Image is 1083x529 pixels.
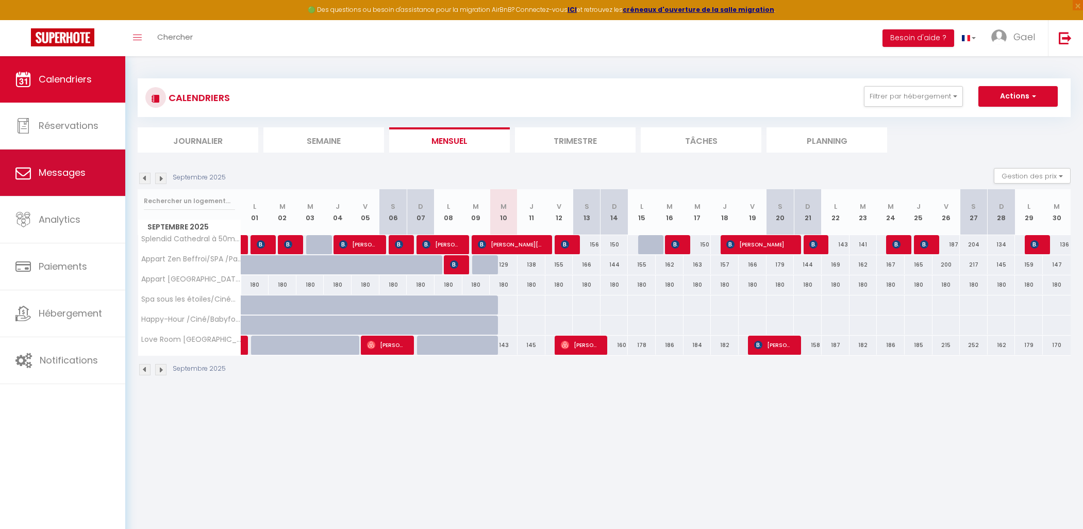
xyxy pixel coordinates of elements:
[284,235,293,254] span: [PERSON_NAME]
[138,127,258,153] li: Journalier
[794,336,822,355] div: 158
[324,189,352,235] th: 04
[628,255,656,274] div: 155
[557,202,561,211] abbr: V
[269,275,296,294] div: 180
[684,189,711,235] th: 17
[905,336,932,355] div: 185
[849,235,877,254] div: 141
[888,202,894,211] abbr: M
[767,275,794,294] div: 180
[739,275,767,294] div: 180
[822,336,849,355] div: 187
[1027,202,1030,211] abbr: L
[711,275,739,294] div: 180
[568,5,577,14] strong: ICI
[157,31,193,42] span: Chercher
[822,275,849,294] div: 180
[545,255,573,274] div: 155
[395,235,404,254] span: [PERSON_NAME]
[39,260,87,273] span: Paiements
[767,255,794,274] div: 179
[684,235,711,254] div: 150
[767,189,794,235] th: 20
[39,213,80,226] span: Analytics
[834,202,837,211] abbr: L
[805,202,810,211] abbr: D
[1043,275,1071,294] div: 180
[877,189,905,235] th: 24
[518,275,545,294] div: 180
[860,202,866,211] abbr: M
[307,202,313,211] abbr: M
[518,189,545,235] th: 11
[39,166,86,179] span: Messages
[723,202,727,211] abbr: J
[794,275,822,294] div: 180
[656,255,684,274] div: 162
[849,255,877,274] div: 162
[573,235,601,254] div: 156
[407,189,435,235] th: 07
[407,275,435,294] div: 180
[269,189,296,235] th: 02
[363,202,368,211] abbr: V
[684,336,711,355] div: 184
[601,255,628,274] div: 144
[623,5,774,14] a: créneaux d'ouverture de la salle migration
[960,275,988,294] div: 180
[694,202,701,211] abbr: M
[988,235,1015,254] div: 134
[711,255,739,274] div: 157
[612,202,617,211] abbr: D
[1043,189,1071,235] th: 30
[988,336,1015,355] div: 162
[473,202,479,211] abbr: M
[932,275,960,294] div: 180
[31,28,94,46] img: Super Booking
[711,189,739,235] th: 18
[601,275,628,294] div: 180
[1030,235,1040,254] span: [PERSON_NAME]
[999,202,1004,211] abbr: D
[39,307,102,320] span: Hébergement
[573,255,601,274] div: 166
[490,189,518,235] th: 10
[418,202,423,211] abbr: D
[877,336,905,355] div: 186
[754,335,791,355] span: [PERSON_NAME]
[253,202,256,211] abbr: L
[932,255,960,274] div: 200
[684,255,711,274] div: 163
[671,235,680,254] span: [PERSON_NAME]
[988,189,1015,235] th: 28
[585,202,589,211] abbr: S
[892,235,902,254] span: [PERSON_NAME]
[173,364,226,374] p: Septembre 2025
[1054,202,1060,211] abbr: M
[905,189,932,235] th: 25
[140,275,243,283] span: Appart [GEOGRAPHIC_DATA]/ [GEOGRAPHIC_DATA] / Parking / [GEOGRAPHIC_DATA]
[1043,235,1071,254] div: 136
[971,202,976,211] abbr: S
[515,127,636,153] li: Trimestre
[684,275,711,294] div: 180
[944,202,948,211] abbr: V
[39,73,92,86] span: Calendriers
[140,316,243,323] span: Happy-Hour /Ciné/Babyfoot/flechettes/ Parking/Gare
[849,336,877,355] div: 182
[561,235,570,254] span: [PERSON_NAME]
[988,275,1015,294] div: 180
[138,220,241,235] span: Septembre 2025
[726,235,791,254] span: [PERSON_NAME]
[490,336,518,355] div: 143
[1059,31,1072,44] img: logout
[447,202,450,211] abbr: L
[1043,255,1071,274] div: 147
[656,275,684,294] div: 180
[422,235,459,254] span: [PERSON_NAME]
[984,20,1048,56] a: ... Gael
[379,189,407,235] th: 06
[877,255,905,274] div: 167
[435,275,462,294] div: 180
